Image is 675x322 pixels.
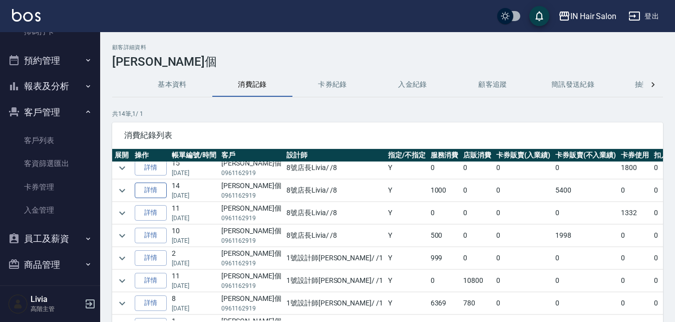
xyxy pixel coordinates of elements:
th: 展開 [112,149,132,162]
a: 詳情 [135,183,167,198]
td: 10800 [461,270,494,292]
td: 1998 [553,225,619,247]
td: 1號設計師[PERSON_NAME] / /1 [284,270,386,292]
p: [DATE] [172,259,216,268]
td: 8號店長Livia / /8 [284,225,386,247]
button: save [529,6,549,26]
td: [PERSON_NAME]個 [219,157,284,179]
td: 0 [553,202,619,224]
p: 高階主管 [31,304,82,313]
td: 0 [428,157,461,179]
td: 10 [169,225,219,247]
td: 0 [618,292,651,314]
td: 1800 [618,157,651,179]
td: 0 [618,225,651,247]
td: 8號店長Livia / /8 [284,202,386,224]
td: 0 [461,247,494,269]
td: 8 [169,292,219,314]
td: 0 [461,180,494,202]
h3: [PERSON_NAME]個 [112,55,663,69]
p: 0961162919 [221,169,281,178]
p: [DATE] [172,214,216,223]
a: 卡券管理 [4,176,96,199]
h2: 顧客詳細資料 [112,44,663,51]
th: 操作 [132,149,169,162]
button: 報表及分析 [4,73,96,99]
button: 登出 [624,7,663,26]
h5: Livia [31,294,82,304]
a: 客資篩選匯出 [4,152,96,175]
a: 客戶列表 [4,129,96,152]
td: 6369 [428,292,461,314]
button: IN Hair Salon [554,6,620,27]
td: 0 [428,202,461,224]
th: 指定/不指定 [386,149,428,162]
button: expand row [115,206,130,221]
button: 消費記錄 [212,73,292,97]
button: expand row [115,183,130,198]
td: 0 [494,225,553,247]
td: 0 [618,247,651,269]
td: 0 [553,157,619,179]
td: 0 [494,270,553,292]
button: expand row [115,160,130,176]
button: 基本資料 [132,73,212,97]
button: expand row [115,251,130,266]
p: [DATE] [172,169,216,178]
td: 1332 [618,202,651,224]
a: 詳情 [135,228,167,243]
button: 預約管理 [4,48,96,74]
p: 0961162919 [221,236,281,245]
td: 500 [428,225,461,247]
button: 行銷工具 [4,277,96,303]
th: 卡券販賣(入業績) [494,149,553,162]
td: 0 [461,202,494,224]
button: 卡券紀錄 [292,73,373,97]
a: 詳情 [135,205,167,221]
td: 11 [169,202,219,224]
td: [PERSON_NAME]個 [219,225,284,247]
td: 780 [461,292,494,314]
td: 0 [618,270,651,292]
button: expand row [115,228,130,243]
td: [PERSON_NAME]個 [219,202,284,224]
a: 詳情 [135,250,167,266]
td: Y [386,157,428,179]
td: 0 [461,157,494,179]
td: 8號店長Livia / /8 [284,180,386,202]
button: 員工及薪資 [4,226,96,252]
th: 客戶 [219,149,284,162]
a: 掃碼打卡 [4,20,96,43]
td: 0 [494,202,553,224]
td: 0 [618,180,651,202]
td: 0 [494,157,553,179]
td: 15 [169,157,219,179]
td: Y [386,225,428,247]
th: 店販消費 [461,149,494,162]
span: 消費紀錄列表 [124,130,651,140]
td: 0 [494,292,553,314]
td: 0 [494,247,553,269]
th: 服務消費 [428,149,461,162]
td: 0 [461,225,494,247]
td: [PERSON_NAME]個 [219,270,284,292]
button: expand row [115,273,130,288]
td: 11 [169,270,219,292]
p: 0961162919 [221,191,281,200]
p: 共 14 筆, 1 / 1 [112,109,663,118]
th: 帳單編號/時間 [169,149,219,162]
td: 14 [169,180,219,202]
th: 設計師 [284,149,386,162]
p: [DATE] [172,304,216,313]
p: 0961162919 [221,259,281,268]
td: 999 [428,247,461,269]
a: 詳情 [135,160,167,176]
p: [DATE] [172,191,216,200]
th: 卡券使用 [618,149,651,162]
p: 0961162919 [221,304,281,313]
p: [DATE] [172,281,216,290]
button: 顧客追蹤 [453,73,533,97]
div: IN Hair Salon [570,10,616,23]
td: [PERSON_NAME]個 [219,247,284,269]
td: Y [386,247,428,269]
